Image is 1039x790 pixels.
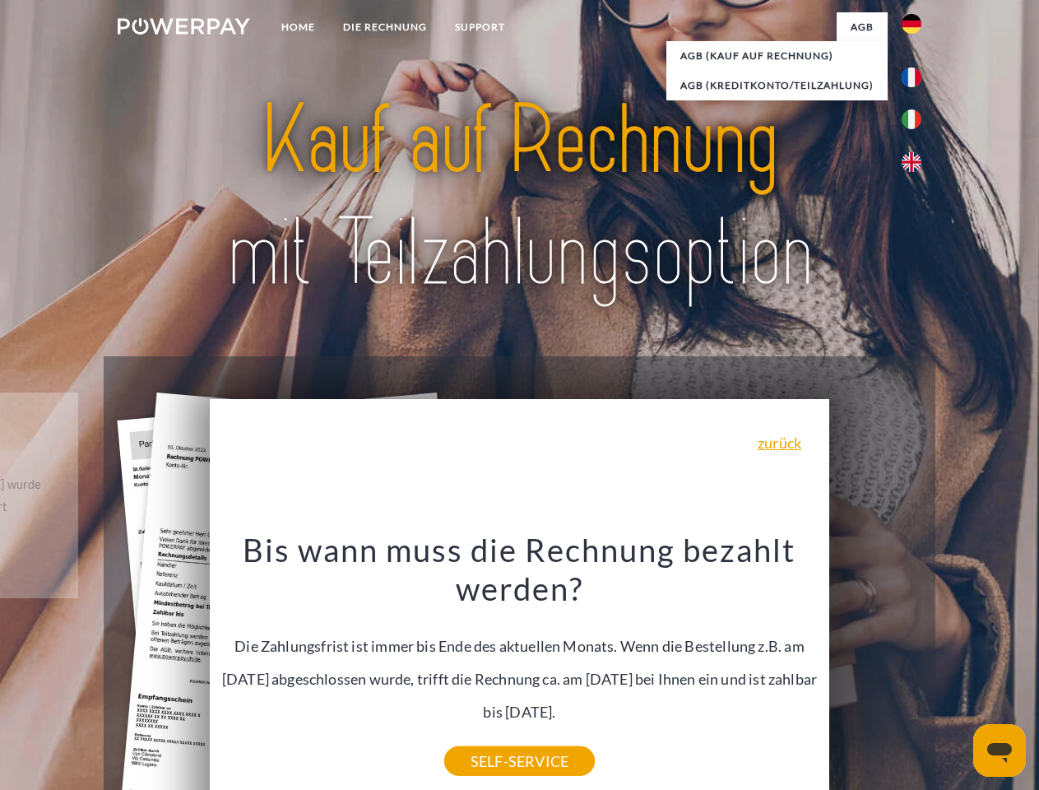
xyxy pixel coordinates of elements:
[220,530,820,761] div: Die Zahlungsfrist ist immer bis Ende des aktuellen Monats. Wenn die Bestellung z.B. am [DATE] abg...
[902,109,921,129] img: it
[220,530,820,609] h3: Bis wann muss die Rechnung bezahlt werden?
[666,41,888,71] a: AGB (Kauf auf Rechnung)
[666,71,888,100] a: AGB (Kreditkonto/Teilzahlung)
[441,12,519,42] a: SUPPORT
[758,435,801,450] a: zurück
[902,67,921,87] img: fr
[902,152,921,172] img: en
[444,746,595,776] a: SELF-SERVICE
[157,79,882,315] img: title-powerpay_de.svg
[329,12,441,42] a: DIE RECHNUNG
[837,12,888,42] a: agb
[973,724,1026,777] iframe: Schaltfläche zum Öffnen des Messaging-Fensters
[902,14,921,34] img: de
[118,18,250,35] img: logo-powerpay-white.svg
[267,12,329,42] a: Home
